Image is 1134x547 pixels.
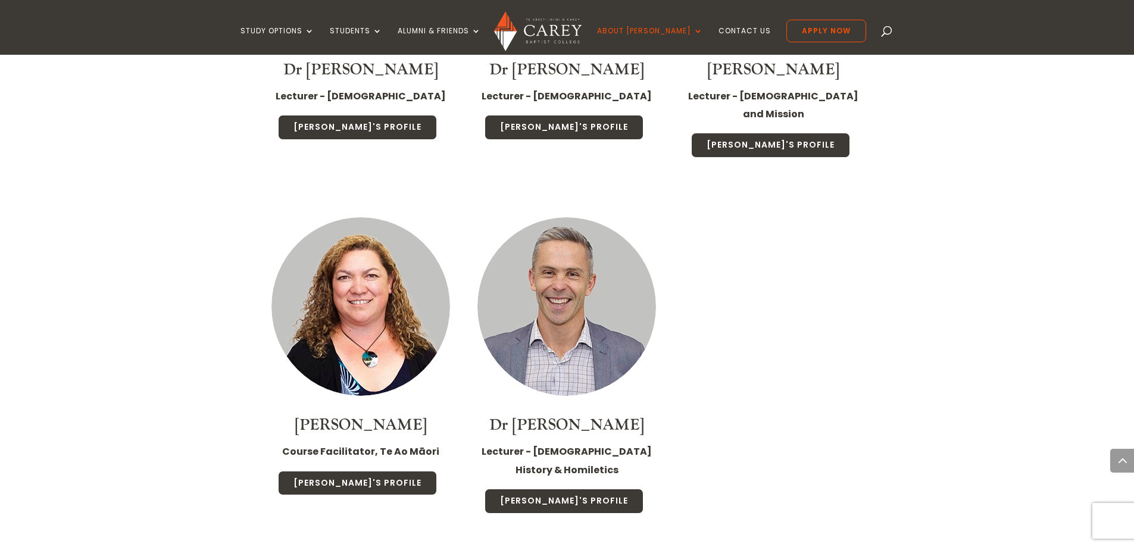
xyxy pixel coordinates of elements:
a: [PERSON_NAME] [295,415,427,435]
a: Apply Now [786,20,866,42]
strong: Lecturer - [DEMOGRAPHIC_DATA] and Mission [688,89,858,121]
strong: Lecturer - [DEMOGRAPHIC_DATA] History & Homiletics [482,445,652,476]
strong: Lecturer - [DEMOGRAPHIC_DATA] [276,89,446,103]
strong: Lecturer - [DEMOGRAPHIC_DATA] [482,89,652,103]
a: [PERSON_NAME]'s Profile [278,471,437,496]
a: Dr [PERSON_NAME] [489,415,644,435]
a: [PERSON_NAME]'s Profile [485,115,643,140]
a: Dr [PERSON_NAME] [489,60,644,80]
a: [PERSON_NAME] [707,60,839,80]
a: Students [330,27,382,55]
a: Contact Us [718,27,771,55]
a: Dr [PERSON_NAME] [283,60,438,80]
strong: Course Facilitator, Te Ao Māori [282,445,439,458]
img: Carey Baptist College [494,11,582,51]
a: [PERSON_NAME]'s Profile [485,489,643,514]
a: Study Options [240,27,314,55]
a: Alumni & Friends [398,27,481,55]
img: Staff Thumbnail - Denise Tims [271,217,450,396]
a: [PERSON_NAME]'s Profile [278,115,437,140]
a: [PERSON_NAME]'s Profile [691,133,850,158]
a: About [PERSON_NAME] [597,27,703,55]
